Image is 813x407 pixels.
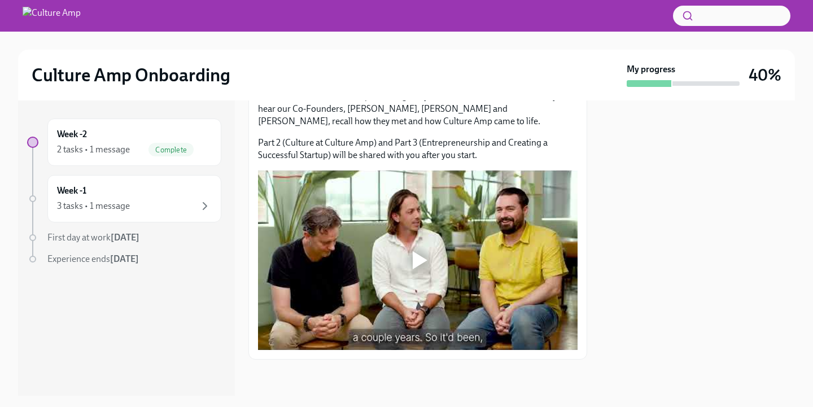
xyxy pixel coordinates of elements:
[57,185,86,197] h6: Week -1
[47,253,139,264] span: Experience ends
[27,231,221,244] a: First day at work[DATE]
[258,137,578,161] p: Part 2 (Culture at Culture Amp) and Part 3 (Entrepreneurship and Creating a Successful Startup) w...
[111,232,139,243] strong: [DATE]
[148,146,194,154] span: Complete
[627,63,675,76] strong: My progress
[110,253,139,264] strong: [DATE]
[23,7,81,25] img: Culture Amp
[258,90,578,128] p: Learn about the Culture Amp founding story. In the first of three instalments, you’ll hear our Co...
[57,200,130,212] div: 3 tasks • 1 message
[57,143,130,156] div: 2 tasks • 1 message
[27,119,221,166] a: Week -22 tasks • 1 messageComplete
[47,232,139,243] span: First day at work
[749,65,781,85] h3: 40%
[32,64,230,86] h2: Culture Amp Onboarding
[27,175,221,222] a: Week -13 tasks • 1 message
[57,128,87,141] h6: Week -2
